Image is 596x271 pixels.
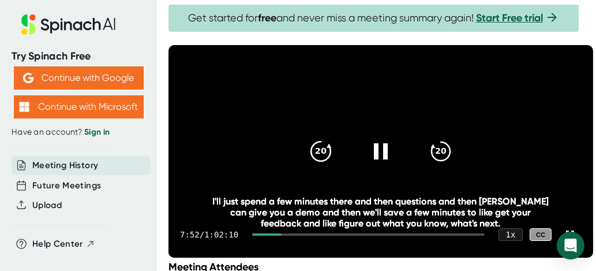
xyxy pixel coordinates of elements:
[32,199,62,212] button: Upload
[12,50,145,63] div: Try Spinach Free
[84,127,110,137] a: Sign in
[32,237,95,251] button: Help Center
[32,237,83,251] span: Help Center
[258,12,276,24] b: free
[23,73,33,83] img: Aehbyd4JwY73AAAAAElFTkSuQmCC
[32,179,101,192] button: Future Meetings
[14,95,144,118] button: Continue with Microsoft
[476,12,543,24] a: Start Free trial
[557,232,584,259] div: Open Intercom Messenger
[530,228,552,242] div: CC
[12,127,145,138] div: Have an account?
[32,159,98,172] button: Meeting History
[14,66,144,90] button: Continue with Google
[188,12,559,25] span: Get started for and never miss a meeting summary again!
[498,228,523,241] div: 1 x
[180,230,238,239] div: 7:52 / 1:02:10
[211,196,551,229] div: I'll just spend a few minutes there and then questions and then [PERSON_NAME] can give you a demo...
